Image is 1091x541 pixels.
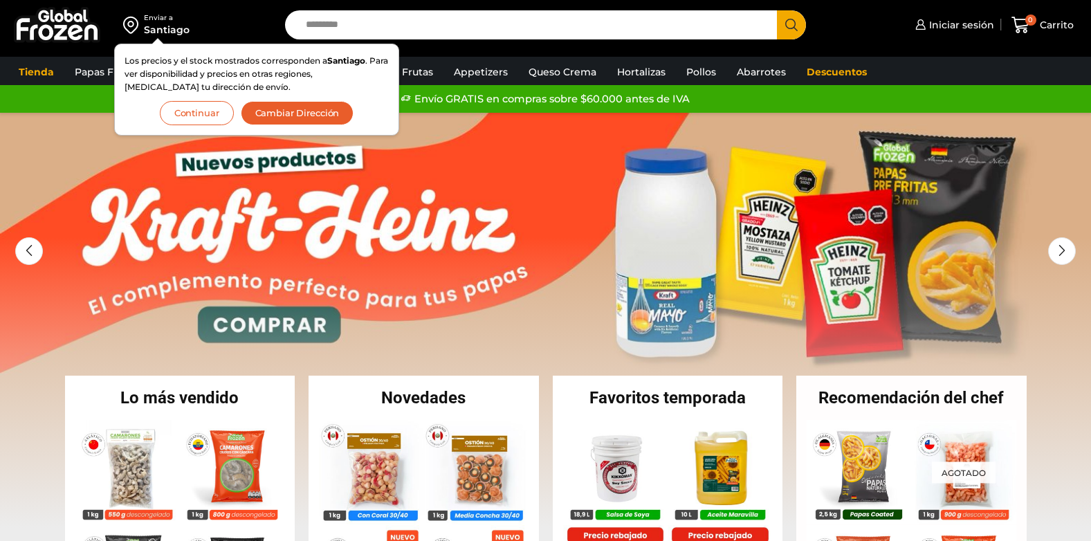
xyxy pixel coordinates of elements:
[125,54,389,94] p: Los precios y el stock mostrados corresponden a . Para ver disponibilidad y precios en otras regi...
[912,11,994,39] a: Iniciar sesión
[12,59,61,85] a: Tienda
[1048,237,1076,265] div: Next slide
[926,18,994,32] span: Iniciar sesión
[796,389,1027,406] h2: Recomendación del chef
[65,389,295,406] h2: Lo más vendido
[679,59,723,85] a: Pollos
[447,59,515,85] a: Appetizers
[800,59,874,85] a: Descuentos
[160,101,234,125] button: Continuar
[15,237,43,265] div: Previous slide
[309,389,539,406] h2: Novedades
[522,59,603,85] a: Queso Crema
[327,55,365,66] strong: Santiago
[144,13,190,23] div: Enviar a
[730,59,793,85] a: Abarrotes
[932,461,996,483] p: Agotado
[123,13,144,37] img: address-field-icon.svg
[777,10,806,39] button: Search button
[553,389,783,406] h2: Favoritos temporada
[241,101,354,125] button: Cambiar Dirección
[1025,15,1036,26] span: 0
[144,23,190,37] div: Santiago
[1036,18,1074,32] span: Carrito
[610,59,672,85] a: Hortalizas
[68,59,142,85] a: Papas Fritas
[1008,9,1077,42] a: 0 Carrito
